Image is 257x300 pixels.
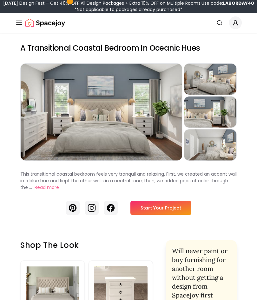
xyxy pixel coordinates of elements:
h2: Will never paint or buy furnishing for another room without getting a design from Spacejoy first [172,247,230,300]
a: Start Your Project [130,201,191,215]
p: This transitional coastal bedroom feels very tranquil and relaxing. First, we created an accent w... [20,171,237,191]
button: Read more [35,184,59,191]
nav: Global [15,13,242,33]
h2: A Transitional Coastal Bedroom In Oceanic Hues [20,43,237,53]
a: Spacejoy [25,16,65,29]
h3: Shop the look [20,240,153,250]
img: Spacejoy Logo [25,16,65,29]
span: *Not applicable to packages already purchased* [75,6,182,13]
